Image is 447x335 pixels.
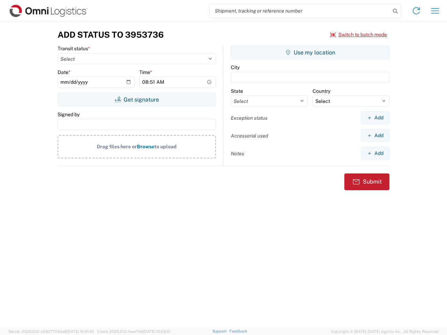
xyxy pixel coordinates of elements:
[361,129,389,142] button: Add
[231,88,243,94] label: State
[8,329,94,334] span: Server: 2025.21.0-c63077040a8
[210,4,390,17] input: Shipment, tracking or reference number
[154,144,177,149] span: to upload
[313,88,330,94] label: Country
[137,144,154,149] span: Browse
[139,69,152,75] label: Time
[361,147,389,160] button: Add
[231,115,268,121] label: Exception status
[143,329,170,334] span: [DATE] 10:25:10
[212,329,230,333] a: Support
[58,92,216,106] button: Get signature
[58,111,80,118] label: Signed by
[231,64,240,70] label: City
[231,150,244,157] label: Notes
[229,329,247,333] a: Feedback
[344,173,389,190] button: Submit
[331,328,439,335] span: Copyright © [DATE]-[DATE] Agistix Inc., All Rights Reserved
[58,30,164,40] h3: Add Status to 3953736
[97,144,137,149] span: Drag files here or
[361,111,389,124] button: Add
[330,29,387,40] button: Switch to batch mode
[58,69,71,75] label: Date
[231,133,268,139] label: Accessorial used
[58,45,90,52] label: Transit status
[67,329,94,334] span: [DATE] 10:41:40
[97,329,170,334] span: Client: 2025.21.0-faee749
[231,45,389,59] button: Use my location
